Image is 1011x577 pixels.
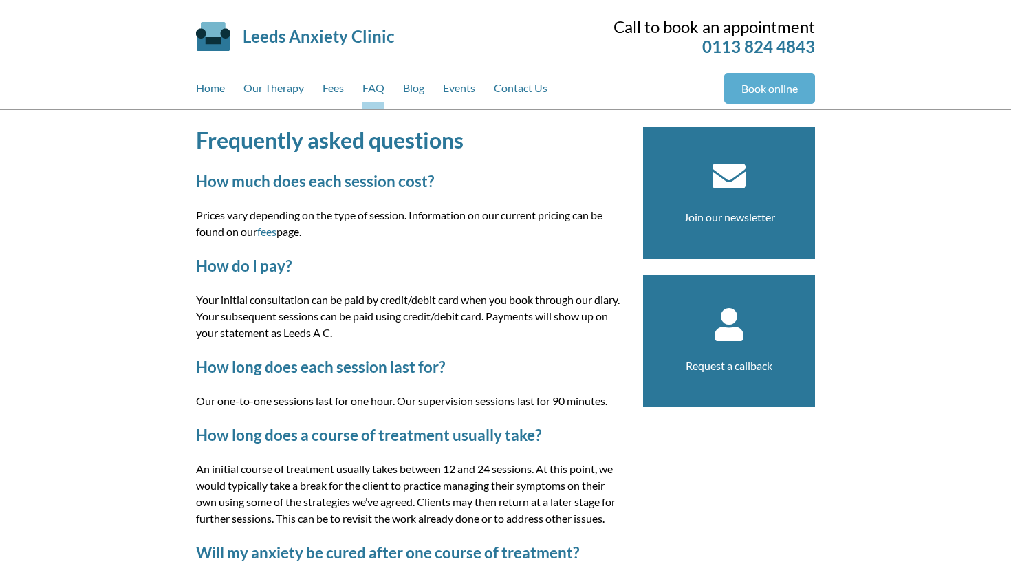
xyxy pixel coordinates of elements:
a: 0113 824 4843 [702,36,815,56]
p: Your initial consultation can be paid by credit/debit card when you book through our diary. Your ... [196,292,627,341]
h2: How do I pay? [196,257,627,275]
h2: Will my anxiety be cured after one course of treatment? [196,543,627,562]
a: Our Therapy [243,73,304,109]
a: Home [196,73,225,109]
a: Fees [323,73,344,109]
a: Book online [724,73,815,104]
h2: How long does a course of treatment usually take? [196,426,627,444]
a: Contact Us [494,73,547,109]
a: Request a callback [686,359,772,372]
a: FAQ [362,73,384,109]
a: Blog [403,73,424,109]
p: Our one-to-one sessions last for one hour. Our supervision sessions last for 90 minutes. [196,393,627,409]
a: Leeds Anxiety Clinic [243,26,394,46]
p: An initial course of treatment usually takes between 12 and 24 sessions. At this point, we would ... [196,461,627,527]
a: Events [443,73,475,109]
p: Prices vary depending on the type of session. Information on our current pricing can be found on ... [196,207,627,240]
h1: Frequently asked questions [196,127,627,153]
h2: How long does each session last for? [196,358,627,376]
a: fees [257,225,276,238]
h2: How much does each session cost? [196,172,627,190]
a: Join our newsletter [684,210,775,224]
